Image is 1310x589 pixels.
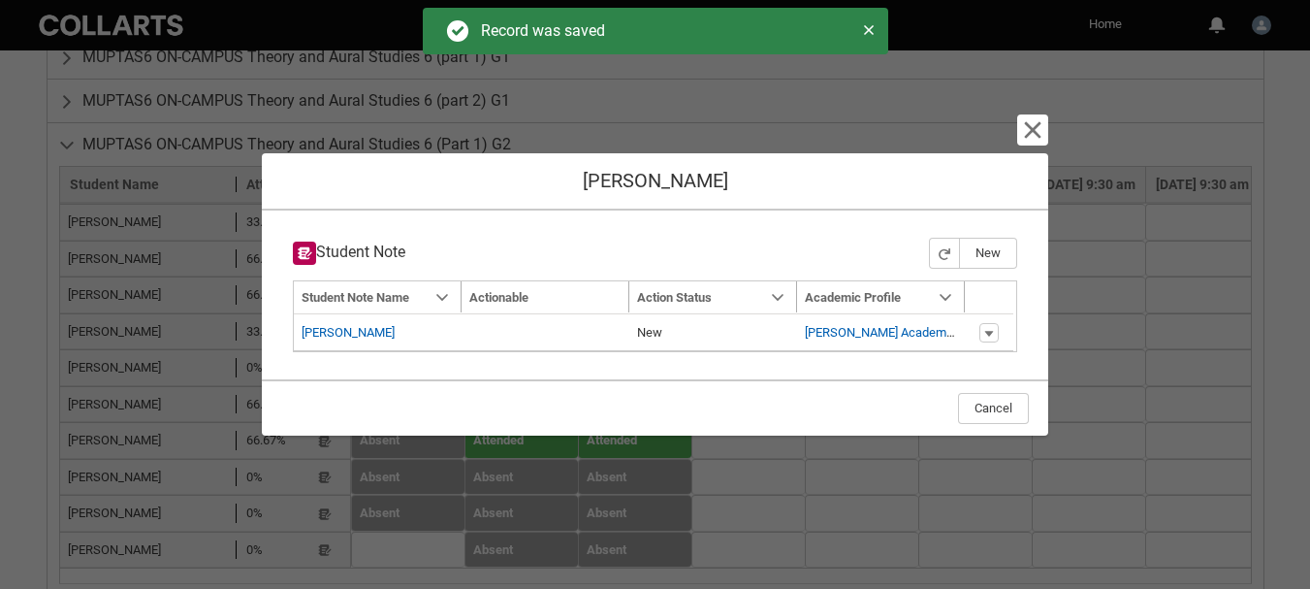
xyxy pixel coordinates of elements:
button: Cancel [958,393,1029,424]
button: Refresh [929,238,960,269]
h1: [PERSON_NAME] [277,169,1033,193]
lightning-base-formatted-text: New [637,325,662,340]
span: Record was saved [481,21,605,40]
button: Cancel and close [1020,117,1045,143]
a: [PERSON_NAME] [302,325,395,340]
h3: Student Note [293,242,405,265]
a: [PERSON_NAME] Academic Profile [805,325,994,340]
button: New [959,238,1017,269]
